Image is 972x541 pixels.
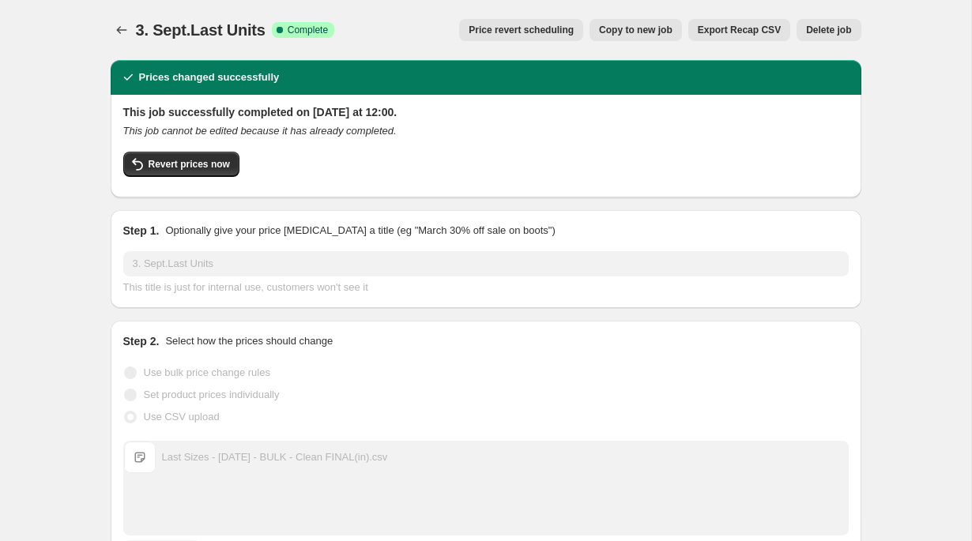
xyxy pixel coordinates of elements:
[136,21,266,39] span: 3. Sept.Last Units
[123,152,239,177] button: Revert prices now
[111,19,133,41] button: Price change jobs
[162,449,388,465] div: Last Sizes - [DATE] - BULK - Clean FINAL(in).csv
[123,104,849,120] h2: This job successfully completed on [DATE] at 12:00.
[139,70,280,85] h2: Prices changed successfully
[806,24,851,36] span: Delete job
[144,411,220,423] span: Use CSV upload
[149,158,230,171] span: Revert prices now
[123,333,160,349] h2: Step 2.
[459,19,583,41] button: Price revert scheduling
[123,281,368,293] span: This title is just for internal use, customers won't see it
[797,19,861,41] button: Delete job
[165,333,333,349] p: Select how the prices should change
[165,223,555,239] p: Optionally give your price [MEDICAL_DATA] a title (eg "March 30% off sale on boots")
[123,251,849,276] input: 30% off holiday sale
[599,24,672,36] span: Copy to new job
[144,389,280,400] span: Set product prices individually
[469,24,574,36] span: Price revert scheduling
[688,19,790,41] button: Export Recap CSV
[288,24,328,36] span: Complete
[590,19,682,41] button: Copy to new job
[123,223,160,239] h2: Step 1.
[144,366,270,378] span: Use bulk price change rules
[698,24,781,36] span: Export Recap CSV
[123,125,397,137] i: This job cannot be edited because it has already completed.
